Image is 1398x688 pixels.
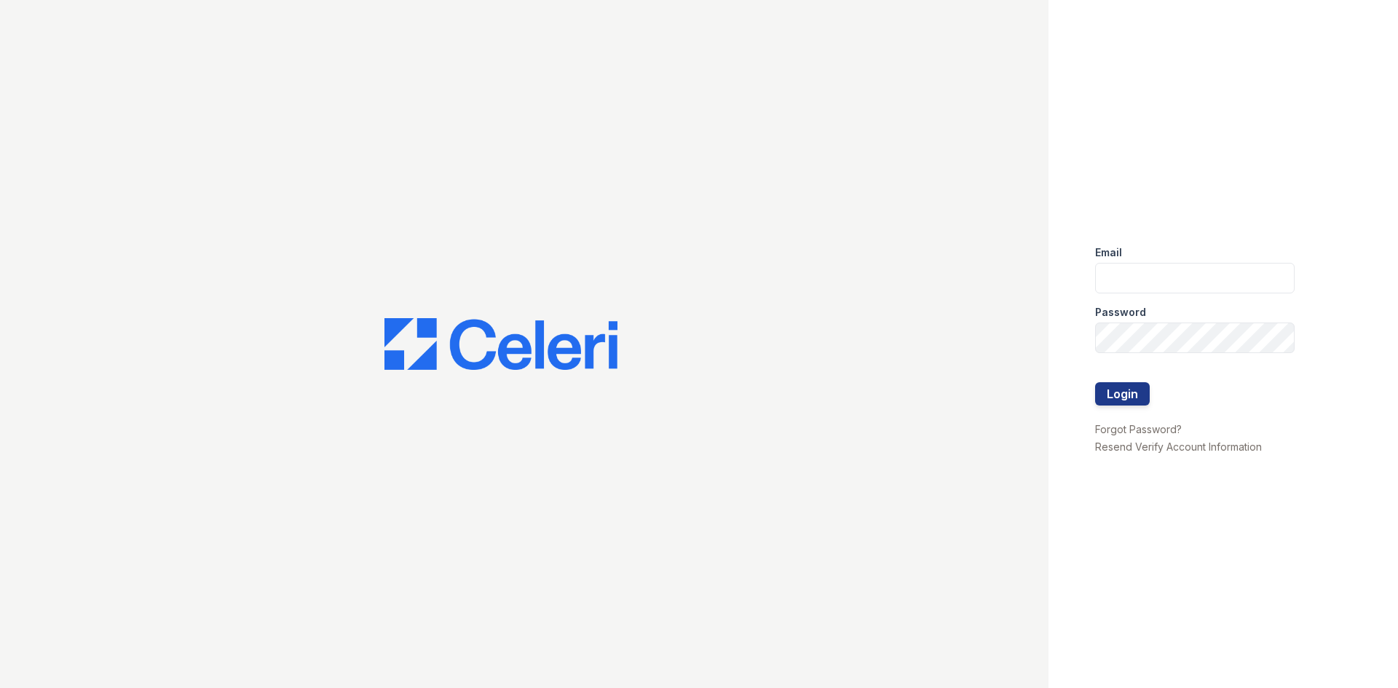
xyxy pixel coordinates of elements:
[384,318,617,371] img: CE_Logo_Blue-a8612792a0a2168367f1c8372b55b34899dd931a85d93a1a3d3e32e68fde9ad4.png
[1095,440,1262,453] a: Resend Verify Account Information
[1095,245,1122,260] label: Email
[1095,423,1182,435] a: Forgot Password?
[1095,305,1146,320] label: Password
[1095,382,1150,406] button: Login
